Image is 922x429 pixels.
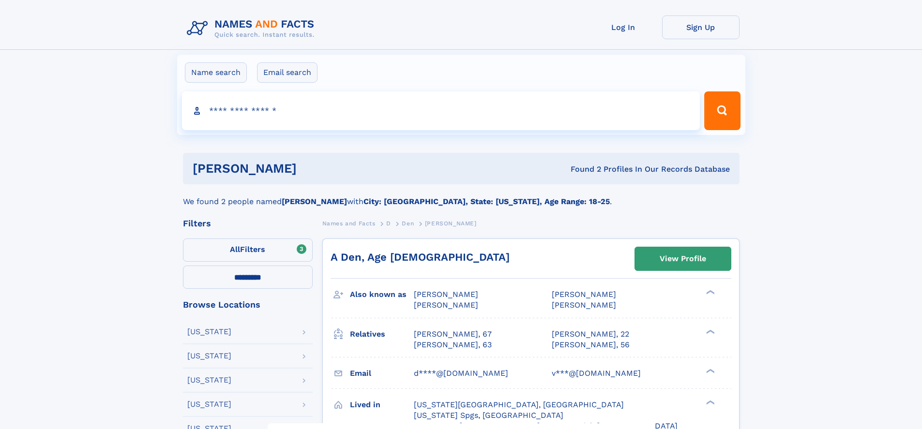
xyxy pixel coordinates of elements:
[331,251,510,263] a: A Den, Age [DEMOGRAPHIC_DATA]
[414,340,492,350] a: [PERSON_NAME], 63
[350,365,414,382] h3: Email
[257,62,317,83] label: Email search
[183,300,313,309] div: Browse Locations
[552,329,629,340] a: [PERSON_NAME], 22
[425,220,477,227] span: [PERSON_NAME]
[386,220,391,227] span: D
[183,15,322,42] img: Logo Names and Facts
[183,184,740,207] div: We found 2 people named with .
[185,62,247,83] label: Name search
[402,217,414,229] a: Den
[662,15,740,39] a: Sign Up
[414,329,492,340] a: [PERSON_NAME], 67
[183,238,313,262] label: Filters
[230,245,240,254] span: All
[414,290,478,299] span: [PERSON_NAME]
[350,286,414,303] h3: Also known as
[552,369,641,378] span: v***@[DOMAIN_NAME]
[552,290,616,299] span: [PERSON_NAME]
[434,164,730,175] div: Found 2 Profiles In Our Records Database
[704,368,715,374] div: ❯
[704,91,740,130] button: Search Button
[552,340,630,350] a: [PERSON_NAME], 56
[350,326,414,342] h3: Relatives
[350,397,414,413] h3: Lived in
[193,163,434,175] h1: [PERSON_NAME]
[704,328,715,335] div: ❯
[552,300,616,310] span: [PERSON_NAME]
[635,247,731,270] a: View Profile
[183,219,313,228] div: Filters
[187,400,231,408] div: [US_STATE]
[187,328,231,336] div: [US_STATE]
[386,217,391,229] a: D
[704,399,715,405] div: ❯
[322,217,376,229] a: Names and Facts
[660,248,706,270] div: View Profile
[182,91,700,130] input: search input
[414,411,563,420] span: [US_STATE] Spgs, [GEOGRAPHIC_DATA]
[402,220,414,227] span: Den
[282,197,347,206] b: [PERSON_NAME]
[187,352,231,360] div: [US_STATE]
[414,300,478,310] span: [PERSON_NAME]
[187,376,231,384] div: [US_STATE]
[414,400,624,409] span: [US_STATE][GEOGRAPHIC_DATA], [GEOGRAPHIC_DATA]
[704,289,715,296] div: ❯
[585,15,662,39] a: Log In
[363,197,610,206] b: City: [GEOGRAPHIC_DATA], State: [US_STATE], Age Range: 18-25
